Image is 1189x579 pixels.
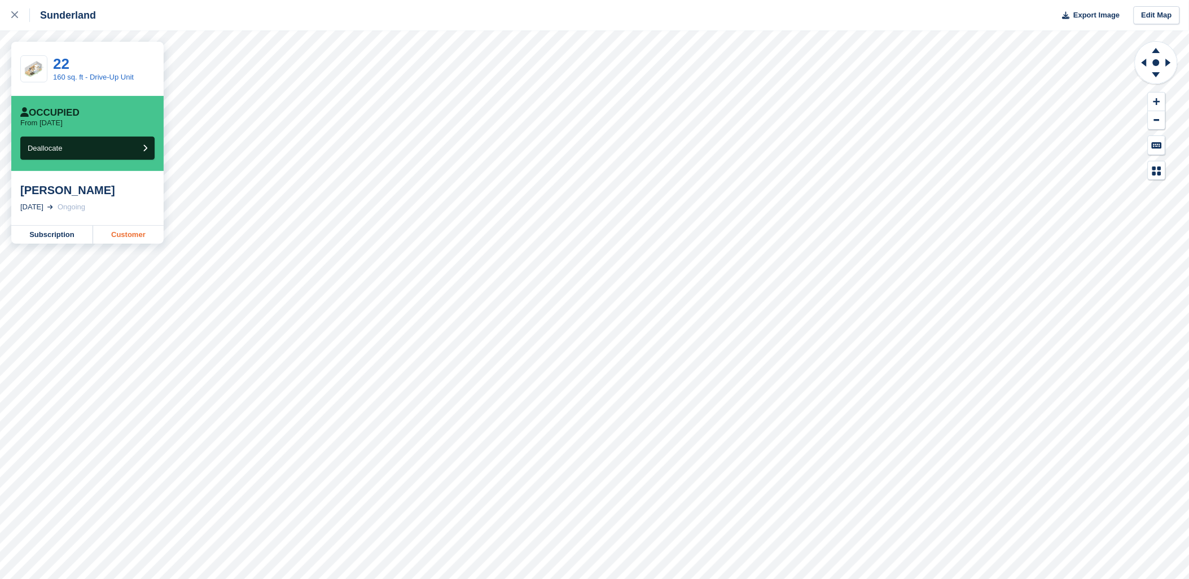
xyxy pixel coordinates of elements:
[53,73,134,81] a: 160 sq. ft - Drive-Up Unit
[30,8,96,22] div: Sunderland
[58,201,85,213] div: Ongoing
[1148,161,1165,180] button: Map Legend
[20,201,43,213] div: [DATE]
[1134,6,1180,25] a: Edit Map
[20,183,155,197] div: [PERSON_NAME]
[1056,6,1120,25] button: Export Image
[28,144,62,152] span: Deallocate
[53,55,69,72] a: 22
[20,137,155,160] button: Deallocate
[47,205,53,209] img: arrow-right-light-icn-cde0832a797a2874e46488d9cf13f60e5c3a73dbe684e267c42b8395dfbc2abf.svg
[20,119,63,128] p: From [DATE]
[1073,10,1120,21] span: Export Image
[20,107,80,119] div: Occupied
[1148,93,1165,111] button: Zoom In
[1148,111,1165,130] button: Zoom Out
[21,60,47,78] img: SCA-160sqft%20(1).jpg
[93,226,164,244] a: Customer
[1148,136,1165,155] button: Keyboard Shortcuts
[11,226,93,244] a: Subscription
